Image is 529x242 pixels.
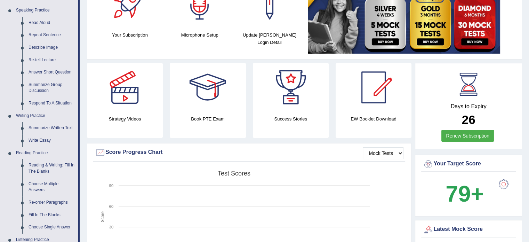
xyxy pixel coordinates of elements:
[25,54,78,67] a: Re-tell Lecture
[109,184,113,188] text: 90
[109,204,113,209] text: 60
[462,113,475,126] b: 26
[25,209,78,221] a: Fill In The Blanks
[25,41,78,54] a: Describe Image
[87,115,163,123] h4: Strategy Videos
[25,97,78,110] a: Respond To A Situation
[13,4,78,17] a: Speaking Practice
[25,79,78,97] a: Summarize Group Discussion
[25,122,78,134] a: Summarize Written Text
[423,103,514,110] h4: Days to Expiry
[98,31,161,39] h4: Your Subscription
[446,181,484,206] b: 79+
[25,159,78,178] a: Reading & Writing: Fill In The Blanks
[441,130,494,142] a: Renew Subscription
[25,29,78,41] a: Repeat Sentence
[218,170,250,177] tspan: Test scores
[13,147,78,159] a: Reading Practice
[100,211,105,223] tspan: Score
[25,134,78,147] a: Write Essay
[168,31,231,39] h4: Microphone Setup
[109,225,113,229] text: 30
[25,196,78,209] a: Re-order Paragraphs
[25,178,78,196] a: Choose Multiple Answers
[95,147,403,158] div: Score Progress Chart
[238,31,301,46] h4: Update [PERSON_NAME] Login Detail
[170,115,246,123] h4: Book PTE Exam
[25,221,78,234] a: Choose Single Answer
[423,224,514,235] div: Latest Mock Score
[423,159,514,169] div: Your Target Score
[336,115,411,123] h4: EW Booklet Download
[25,66,78,79] a: Answer Short Question
[25,17,78,29] a: Read Aloud
[13,110,78,122] a: Writing Practice
[253,115,329,123] h4: Success Stories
